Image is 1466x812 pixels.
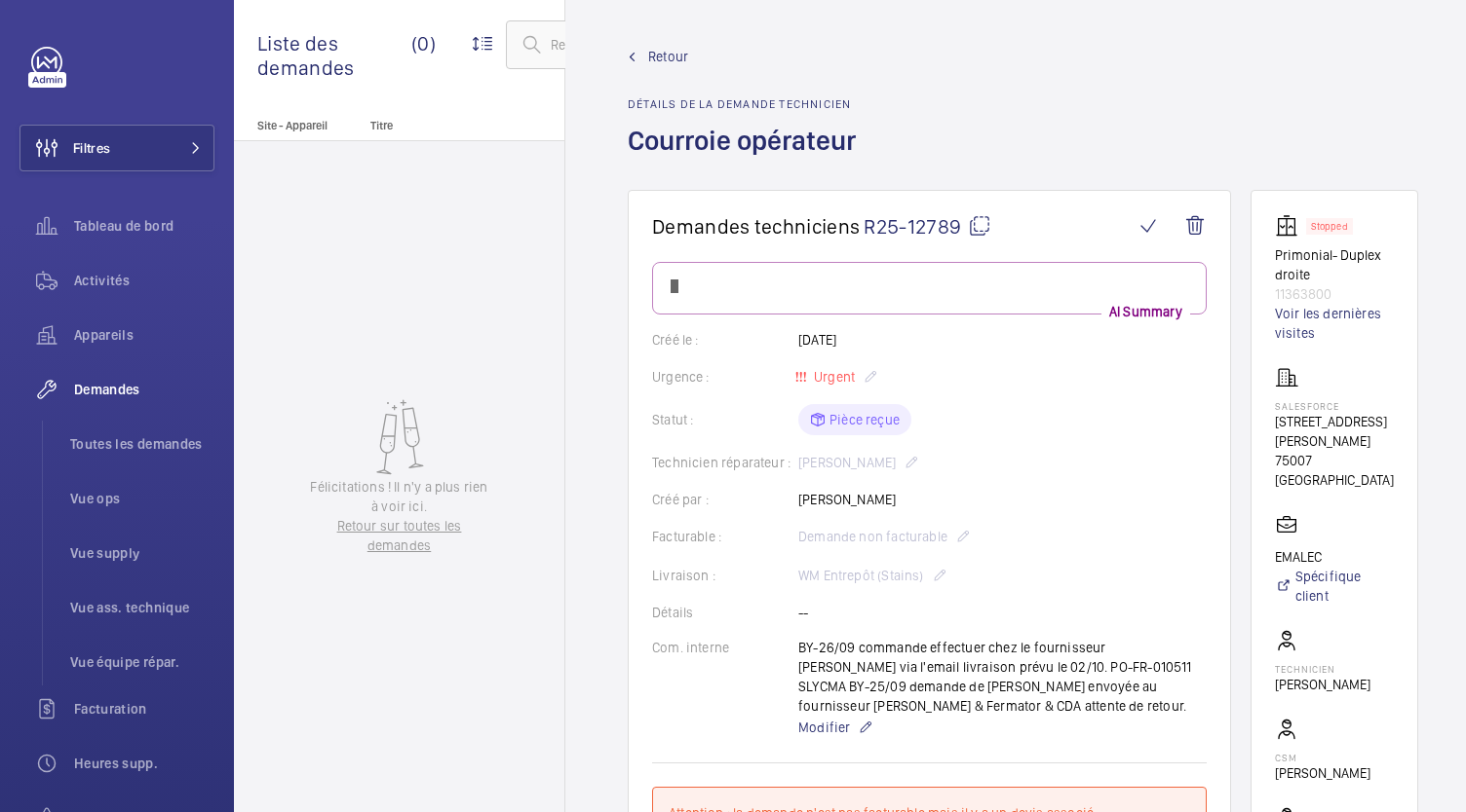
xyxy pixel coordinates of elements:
[74,699,214,719] span: Facturation
[628,97,868,111] h2: Détails de la demande technicien
[1275,214,1306,238] img: elevator.svg
[70,434,214,454] span: Toutes les demandes
[1275,284,1394,304] p: 11363800
[74,216,214,236] span: Tableau de bord
[1311,223,1348,230] p: Stopped
[1275,763,1370,783] p: [PERSON_NAME]
[798,718,850,737] span: Modifier
[1101,302,1190,321] p: AI Summary
[19,125,214,171] button: Filtres
[1275,412,1394,451] p: [STREET_ADDRESS][PERSON_NAME]
[234,119,363,132] p: Site - Appareil
[1275,245,1394,284] p: Primonial- Duplex droite
[257,31,411,80] span: Liste des demandes
[1275,663,1370,675] p: Technicien
[74,271,214,290] span: Activités
[70,489,214,508] span: Vue ops
[70,598,214,617] span: Vue ass. technique
[1275,400,1394,412] p: SALESFORCE
[864,214,991,239] span: R25-12789
[308,477,491,516] p: Félicitations ! Il n'y a plus rien à voir ici.
[1275,567,1394,606] a: Spécifique client
[1275,752,1370,763] p: CSM
[1275,304,1394,343] a: Voir les dernières visites
[648,47,688,66] span: Retour
[652,214,860,239] span: Demandes techniciens
[308,516,491,555] a: Retour sur toutes les demandes
[1275,451,1394,490] p: 75007 [GEOGRAPHIC_DATA]
[70,543,214,563] span: Vue supply
[74,325,214,345] span: Appareils
[70,652,214,672] span: Vue équipe répar.
[1275,547,1394,567] p: EMALEC
[370,119,499,132] p: Titre
[74,754,214,773] span: Heures supp.
[74,380,214,399] span: Demandes
[1275,675,1370,694] p: [PERSON_NAME]
[73,138,110,158] span: Filtres
[628,123,868,190] h1: Courroie opérateur
[506,20,820,69] input: Recherche par numéro de demande ou devis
